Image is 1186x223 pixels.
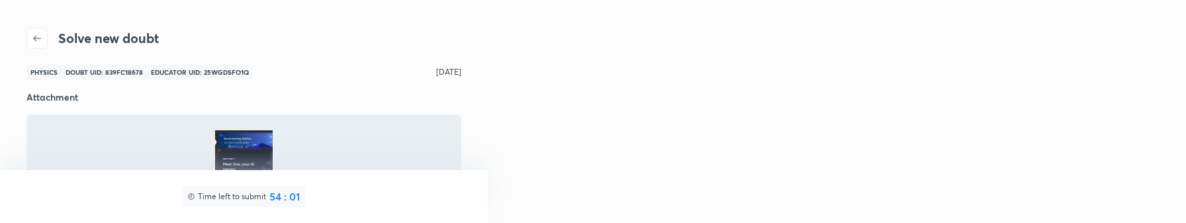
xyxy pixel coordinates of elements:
p: [DATE] [436,66,461,78]
span: Doubt UID: 839FC18678 [62,65,147,79]
p: Time left to submit [198,191,267,202]
img: clock [187,193,195,201]
h6: Attachment [26,90,461,104]
span: Educator UID: 25WGDSFO1Q [147,65,253,79]
h5: 01 [287,190,300,203]
h5: 54 : [267,190,287,203]
h4: Solve new doubt [58,28,159,48]
span: Physics [26,65,62,79]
